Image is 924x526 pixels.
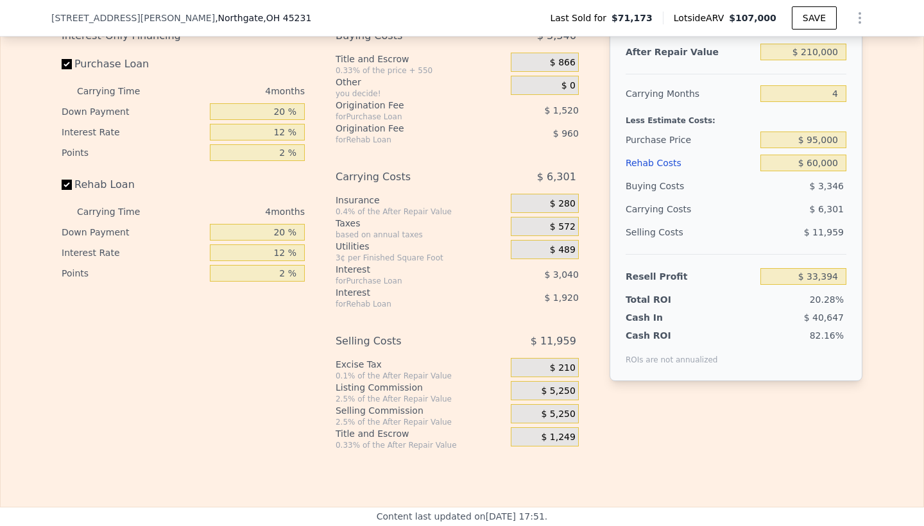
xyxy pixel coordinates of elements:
[810,181,844,191] span: $ 3,346
[810,330,844,341] span: 82.16%
[847,5,873,31] button: Show Options
[626,329,718,342] div: Cash ROI
[336,112,479,122] div: for Purchase Loan
[810,294,844,305] span: 20.28%
[62,142,205,163] div: Points
[550,221,576,233] span: $ 572
[62,173,205,196] label: Rehab Loan
[550,198,576,210] span: $ 280
[626,174,755,198] div: Buying Costs
[626,128,755,151] div: Purchase Price
[626,265,755,288] div: Resell Profit
[336,122,479,135] div: Origination Fee
[336,417,506,427] div: 2.5% of the After Repair Value
[336,253,506,263] div: 3¢ per Finished Square Foot
[336,381,506,394] div: Listing Commission
[77,201,160,222] div: Carrying Time
[336,371,506,381] div: 0.1% of the After Repair Value
[336,217,506,230] div: Taxes
[62,53,205,76] label: Purchase Loan
[626,221,755,244] div: Selling Costs
[62,263,205,284] div: Points
[263,13,311,23] span: , OH 45231
[166,201,305,222] div: 4 months
[336,330,479,353] div: Selling Costs
[336,286,479,299] div: Interest
[336,299,479,309] div: for Rehab Loan
[729,13,776,23] span: $107,000
[561,80,576,92] span: $ 0
[541,386,575,397] span: $ 5,250
[62,222,205,242] div: Down Payment
[62,59,72,69] input: Purchase Loan
[544,269,578,280] span: $ 3,040
[336,135,479,145] div: for Rehab Loan
[541,432,575,443] span: $ 1,249
[336,427,506,440] div: Title and Escrow
[336,99,479,112] div: Origination Fee
[792,6,837,30] button: SAVE
[336,440,506,450] div: 0.33% of the After Repair Value
[626,293,706,306] div: Total ROI
[62,122,205,142] div: Interest Rate
[77,81,160,101] div: Carrying Time
[336,65,506,76] div: 0.33% of the price + 550
[626,82,755,105] div: Carrying Months
[626,311,706,324] div: Cash In
[553,128,579,139] span: $ 960
[336,263,479,276] div: Interest
[336,76,506,89] div: Other
[550,12,612,24] span: Last Sold for
[336,165,479,189] div: Carrying Costs
[810,204,844,214] span: $ 6,301
[550,244,576,256] span: $ 489
[626,151,755,174] div: Rehab Costs
[336,240,506,253] div: Utilities
[626,40,755,64] div: After Repair Value
[336,89,506,99] div: you decide!
[544,105,578,115] span: $ 1,520
[541,409,575,420] span: $ 5,250
[626,198,706,221] div: Carrying Costs
[612,12,653,24] span: $71,173
[62,242,205,263] div: Interest Rate
[674,12,729,24] span: Lotside ARV
[336,394,506,404] div: 2.5% of the After Repair Value
[531,330,576,353] span: $ 11,959
[804,312,844,323] span: $ 40,647
[550,362,576,374] span: $ 210
[537,165,576,189] span: $ 6,301
[336,358,506,371] div: Excise Tax
[336,230,506,240] div: based on annual taxes
[51,12,215,24] span: [STREET_ADDRESS][PERSON_NAME]
[626,105,846,128] div: Less Estimate Costs:
[336,194,506,207] div: Insurance
[544,293,578,303] span: $ 1,920
[215,12,311,24] span: , Northgate
[336,404,506,417] div: Selling Commission
[336,207,506,217] div: 0.4% of the After Repair Value
[804,227,844,237] span: $ 11,959
[62,101,205,122] div: Down Payment
[550,57,576,69] span: $ 866
[336,53,506,65] div: Title and Escrow
[336,276,479,286] div: for Purchase Loan
[626,342,718,365] div: ROIs are not annualized
[62,180,72,190] input: Rehab Loan
[166,81,305,101] div: 4 months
